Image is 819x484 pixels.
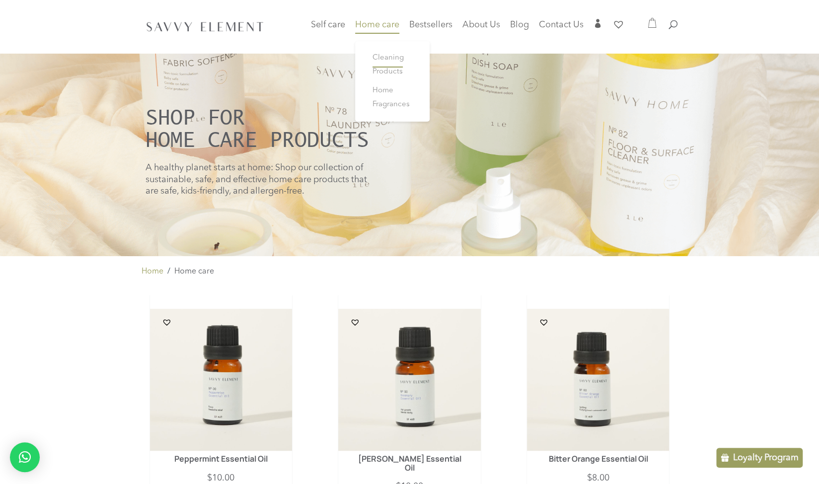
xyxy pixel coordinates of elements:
[174,268,214,276] span: Home care
[409,21,452,35] a: Bestsellers
[146,106,454,155] h2: SHOP FOR Home care products
[587,474,592,483] span: $
[539,21,584,35] a: Contact Us
[733,452,799,464] p: Loyalty Program
[594,19,602,35] a: 
[363,81,422,114] a: Home Fragrances
[363,49,422,81] a: Cleaning Products
[409,20,452,29] span: Bestsellers
[146,162,368,197] p: A healthy planet starts at home: Shop our collection of sustainable, safe, and effective home car...
[372,87,410,108] span: Home Fragrances
[462,21,500,35] a: About Us
[353,455,466,477] h1: [PERSON_NAME] Essential Oil
[144,18,267,34] img: SavvyElement
[510,20,529,29] span: Blog
[207,474,212,483] span: $
[462,20,500,29] span: About Us
[587,474,609,483] bdi: 8.00
[594,19,602,28] span: 
[372,54,404,75] span: Cleaning Products
[167,265,170,278] span: /
[541,455,655,469] h1: Bitter Orange Essential Oil
[355,20,399,29] span: Home care
[539,20,584,29] span: Contact Us
[355,21,399,41] a: Home care
[338,309,480,451] img: Savvy Element Rosemary Essential Oil – 100% pure oil for hair growth and mental clarity in amber ...
[510,21,529,35] a: Blog
[207,474,234,483] bdi: 10.00
[164,455,278,469] h1: Peppermint Essential Oil
[311,21,345,41] a: Self care
[142,265,163,278] a: Home
[150,309,292,451] img: Savvy Element Peppermint Essential Oil – 100% pure cooling oil for focus, mental clarity, and hea...
[311,20,345,29] span: Self care
[527,309,669,451] img: Bitter Orange Essential Oil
